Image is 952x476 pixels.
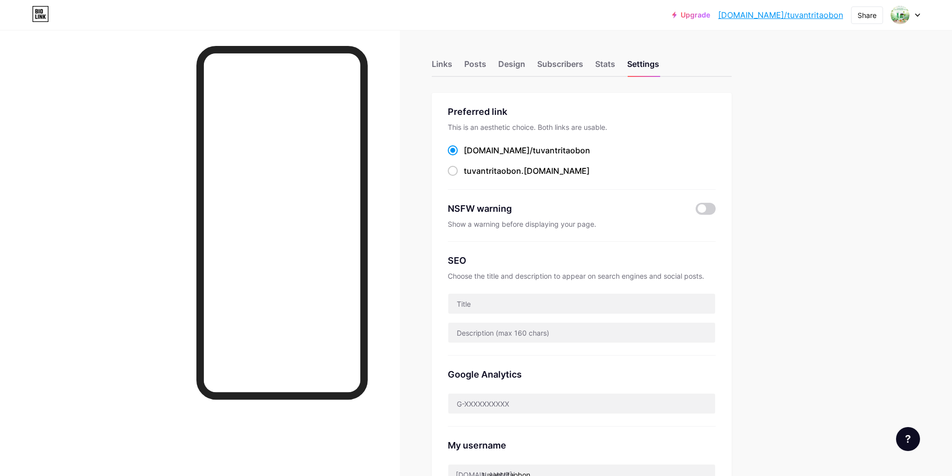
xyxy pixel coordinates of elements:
div: SEO [448,254,716,267]
img: Gel bôi trĩ Cotripro [891,5,910,24]
div: Choose the title and description to appear on search engines and social posts. [448,271,716,281]
div: Settings [627,58,659,76]
div: Links [432,58,452,76]
div: [DOMAIN_NAME]/ [464,144,590,156]
div: Subscribers [537,58,583,76]
a: [DOMAIN_NAME]/tuvantritaobon [718,9,843,21]
div: Posts [464,58,486,76]
div: Preferred link [448,105,716,118]
div: Share [858,10,877,20]
div: My username [448,439,716,452]
a: Upgrade [672,11,710,19]
input: Description (max 160 chars) [448,323,715,343]
div: Stats [595,58,615,76]
input: Title [448,294,715,314]
div: Google Analytics [448,368,716,381]
span: tuvantritaobon [533,145,590,155]
div: Show a warning before displaying your page. [448,219,716,229]
input: G-XXXXXXXXXX [448,394,715,414]
span: tuvantritaobon [464,166,521,176]
div: Design [498,58,525,76]
div: .[DOMAIN_NAME] [464,165,590,177]
div: This is an aesthetic choice. Both links are usable. [448,122,716,132]
div: NSFW warning [448,202,681,215]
